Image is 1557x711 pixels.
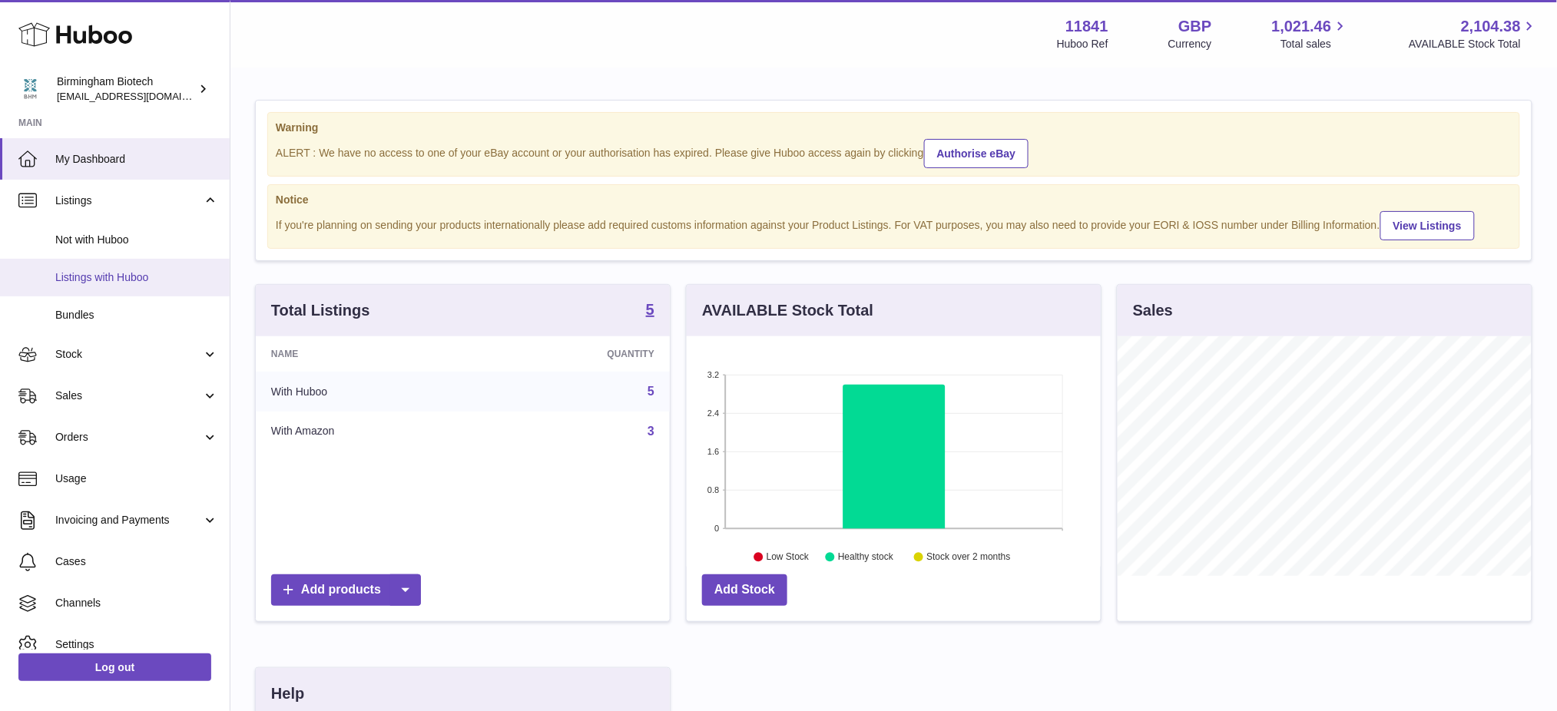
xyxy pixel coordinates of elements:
[482,336,670,372] th: Quantity
[55,389,202,403] span: Sales
[271,574,421,606] a: Add products
[57,90,226,102] span: [EMAIL_ADDRESS][DOMAIN_NAME]
[256,336,482,372] th: Name
[926,552,1010,563] text: Stock over 2 months
[1057,37,1108,51] div: Huboo Ref
[1461,16,1521,37] span: 2,104.38
[707,408,719,418] text: 2.4
[276,121,1512,135] strong: Warning
[276,209,1512,240] div: If you're planning on sending your products internationally please add required customs informati...
[18,78,41,101] img: internalAdmin-11841@internal.huboo.com
[1380,211,1475,240] a: View Listings
[1280,37,1349,51] span: Total sales
[646,302,654,317] strong: 5
[55,637,218,652] span: Settings
[271,300,370,321] h3: Total Listings
[707,485,719,494] text: 0.8
[55,347,202,362] span: Stock
[55,233,218,247] span: Not with Huboo
[648,425,654,438] a: 3
[707,370,719,379] text: 3.2
[924,139,1029,168] a: Authorise eBay
[18,653,211,681] a: Log out
[838,552,894,563] text: Healthy stock
[707,447,719,456] text: 1.6
[271,683,304,704] h3: Help
[256,372,482,412] td: With Huboo
[55,554,218,569] span: Cases
[57,74,195,104] div: Birmingham Biotech
[767,552,810,563] text: Low Stock
[1168,37,1212,51] div: Currency
[1409,37,1539,51] span: AVAILABLE Stock Total
[55,596,218,610] span: Channels
[702,300,873,321] h3: AVAILABLE Stock Total
[1272,16,1350,51] a: 1,021.46 Total sales
[1272,16,1332,37] span: 1,021.46
[646,302,654,320] a: 5
[714,524,719,533] text: 0
[276,193,1512,207] strong: Notice
[256,412,482,451] td: With Amazon
[55,430,202,445] span: Orders
[1133,300,1173,321] h3: Sales
[55,471,218,486] span: Usage
[702,574,787,606] a: Add Stock
[55,308,218,322] span: Bundles
[55,193,202,208] span: Listings
[1065,16,1108,37] strong: 11841
[1409,16,1539,51] a: 2,104.38 AVAILABLE Stock Total
[276,137,1512,168] div: ALERT : We have no access to one of your eBay account or your authorisation has expired. Please g...
[55,513,202,527] span: Invoicing and Payments
[55,270,218,285] span: Listings with Huboo
[648,385,654,398] a: 5
[1178,16,1211,37] strong: GBP
[55,152,218,167] span: My Dashboard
